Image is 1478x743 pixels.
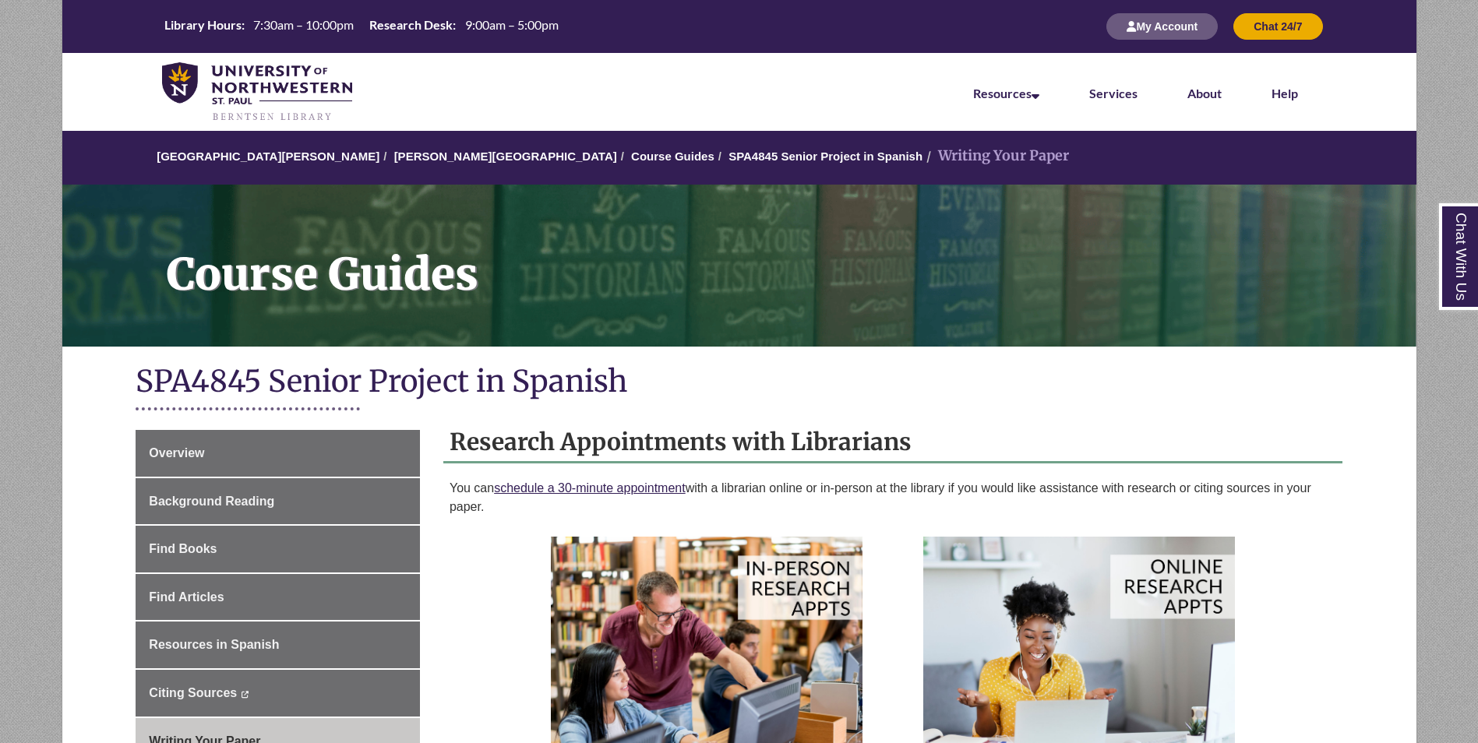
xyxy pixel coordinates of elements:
p: You can with a librarian online or in-person at the library if you would like assistance with res... [450,479,1336,516]
span: 7:30am – 10:00pm [253,17,354,32]
span: Resources in Spanish [149,638,279,651]
h2: Research Appointments with Librarians [443,422,1342,463]
span: 9:00am – 5:00pm [465,17,559,32]
button: My Account [1106,13,1218,40]
span: Find Books [149,542,217,555]
img: UNWSP Library Logo [162,62,353,123]
th: Research Desk: [363,16,458,33]
a: Help [1272,86,1298,100]
a: Find Articles [136,574,420,621]
a: Citing Sources [136,670,420,717]
a: Hours Today [158,16,565,37]
a: Resources [973,86,1039,100]
a: [GEOGRAPHIC_DATA][PERSON_NAME] [157,150,379,163]
a: Resources in Spanish [136,622,420,668]
a: About [1187,86,1222,100]
span: Overview [149,446,204,460]
a: Overview [136,430,420,477]
li: Writing Your Paper [922,145,1069,167]
a: Find Books [136,526,420,572]
a: [PERSON_NAME][GEOGRAPHIC_DATA] [394,150,617,163]
h1: SPA4845 Senior Project in Spanish [136,362,1342,403]
a: schedule a 30-minute appointment [494,481,686,495]
button: Chat 24/7 [1233,13,1322,40]
span: Citing Sources [149,686,237,699]
h1: Course Guides [150,185,1416,326]
a: Services [1089,86,1138,100]
table: Hours Today [158,16,565,36]
span: Background Reading [149,495,274,508]
th: Library Hours: [158,16,247,33]
a: Course Guides [62,185,1416,347]
a: Background Reading [136,478,420,525]
a: My Account [1106,19,1218,33]
span: Find Articles [149,590,224,604]
i: This link opens in a new window [241,691,249,698]
a: Course Guides [631,150,714,163]
a: Chat 24/7 [1233,19,1322,33]
a: SPA4845 Senior Project in Spanish [728,150,922,163]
